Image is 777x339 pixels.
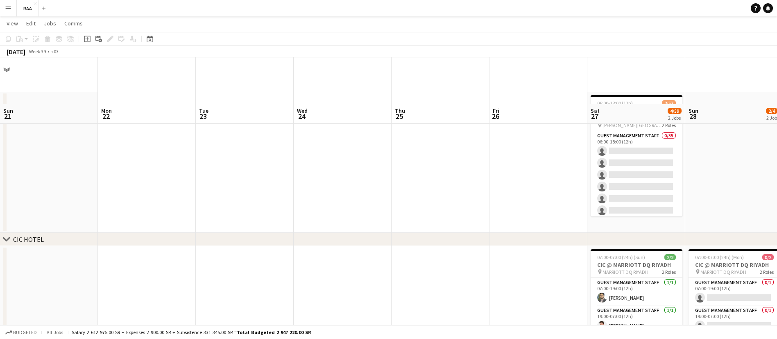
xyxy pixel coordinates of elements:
[64,20,83,27] span: Comms
[591,278,682,306] app-card-role: Guest Management Staff1/107:00-19:00 (12h)[PERSON_NAME]
[13,235,44,243] div: CIC HOTEL
[492,111,499,121] span: 26
[101,107,112,114] span: Mon
[26,20,36,27] span: Edit
[591,261,682,268] h3: CIC @ MARRIOTT DQ RIYADH
[591,249,682,334] app-job-card: 07:00-07:00 (24h) (Sun)2/2CIC @ MARRIOTT DQ RIYADH MARRIOTT DQ RIYADH2 RolesGuest Management Staf...
[591,107,600,114] span: Sat
[597,100,633,106] span: 06:00-18:00 (12h)
[591,306,682,334] app-card-role: Guest Management Staff1/119:00-07:00 (12h)[PERSON_NAME]
[3,107,13,114] span: Sun
[603,269,648,275] span: MARRIOTT DQ RIYADH
[13,330,37,335] span: Budgeted
[591,95,682,216] app-job-card: 06:00-18:00 (12h)2/57CIC @ KFCC RIYADH - TRAINING [PERSON_NAME][GEOGRAPHIC_DATA]2 RolesGuest Mana...
[394,111,405,121] span: 25
[689,107,698,114] span: Sun
[199,107,208,114] span: Tue
[7,48,25,56] div: [DATE]
[695,254,744,260] span: 07:00-07:00 (24h) (Mon)
[668,115,681,121] div: 2 Jobs
[664,254,676,260] span: 2/2
[23,18,39,29] a: Edit
[662,122,676,128] span: 2 Roles
[760,269,774,275] span: 2 Roles
[589,111,600,121] span: 27
[45,329,65,335] span: All jobs
[72,329,311,335] div: Salary 2 612 975.00 SR + Expenses 2 900.00 SR + Subsistence 331 345.00 SR =
[762,254,774,260] span: 0/2
[7,20,18,27] span: View
[44,20,56,27] span: Jobs
[687,111,698,121] span: 28
[662,269,676,275] span: 2 Roles
[27,48,48,55] span: Week 39
[668,108,682,114] span: 4/59
[51,48,59,55] div: +03
[2,111,13,121] span: 21
[41,18,59,29] a: Jobs
[597,254,645,260] span: 07:00-07:00 (24h) (Sun)
[493,107,499,114] span: Fri
[296,111,308,121] span: 24
[198,111,208,121] span: 23
[61,18,86,29] a: Comms
[297,107,308,114] span: Wed
[17,0,39,16] button: RAA
[4,328,38,337] button: Budgeted
[700,269,746,275] span: MARRIOTT DQ RIYADH
[237,329,311,335] span: Total Budgeted 2 947 220.00 SR
[603,122,662,128] span: [PERSON_NAME][GEOGRAPHIC_DATA]
[395,107,405,114] span: Thu
[100,111,112,121] span: 22
[3,18,21,29] a: View
[662,100,676,106] span: 2/57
